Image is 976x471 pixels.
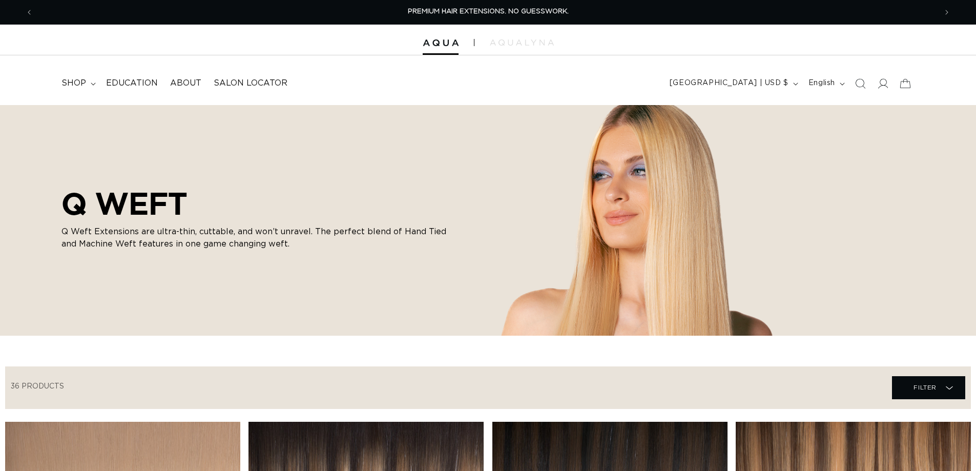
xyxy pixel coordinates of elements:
[55,72,100,95] summary: shop
[61,186,451,221] h2: Q WEFT
[214,78,287,89] span: Salon Locator
[170,78,201,89] span: About
[207,72,294,95] a: Salon Locator
[802,74,849,93] button: English
[892,376,965,399] summary: Filter
[61,226,451,250] p: Q Weft Extensions are ultra-thin, cuttable, and won’t unravel. The perfect blend of Hand Tied and...
[670,78,788,89] span: [GEOGRAPHIC_DATA] | USD $
[808,78,835,89] span: English
[936,3,958,22] button: Next announcement
[423,39,459,47] img: Aqua Hair Extensions
[913,378,937,397] span: Filter
[18,3,40,22] button: Previous announcement
[408,8,569,15] span: PREMIUM HAIR EXTENSIONS. NO GUESSWORK.
[849,72,871,95] summary: Search
[164,72,207,95] a: About
[663,74,802,93] button: [GEOGRAPHIC_DATA] | USD $
[100,72,164,95] a: Education
[11,383,64,390] span: 36 products
[61,78,86,89] span: shop
[106,78,158,89] span: Education
[490,39,554,46] img: aqualyna.com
